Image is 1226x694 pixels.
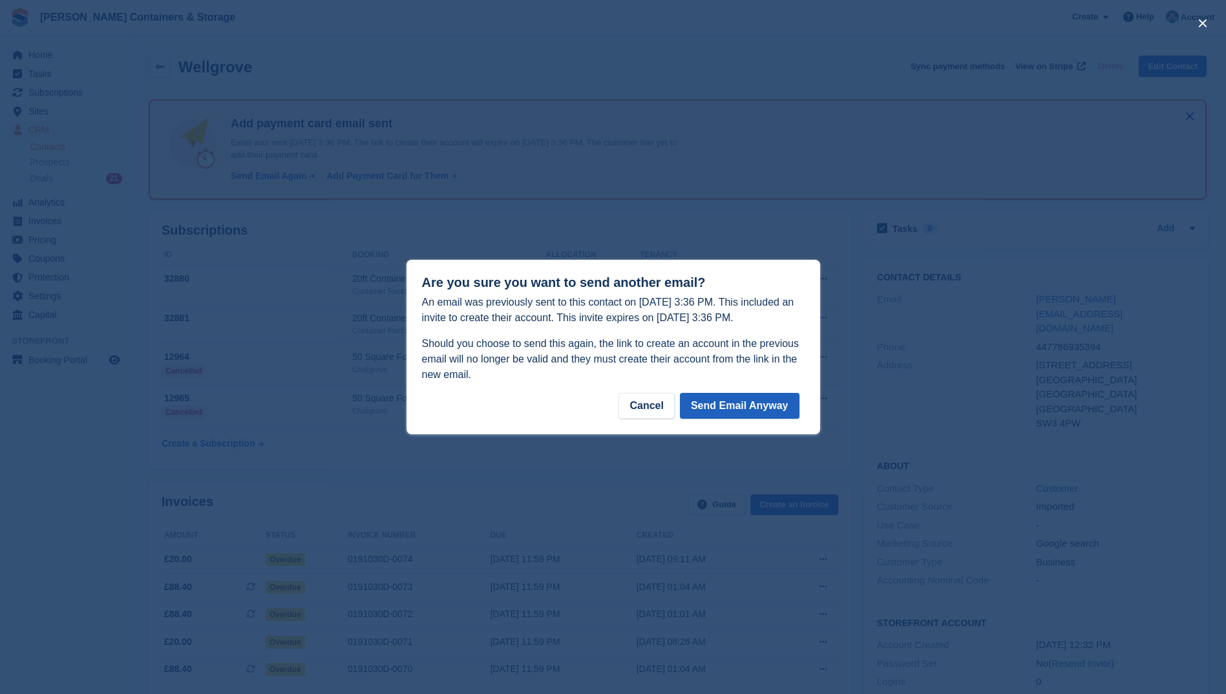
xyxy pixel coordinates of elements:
[680,393,799,419] button: Send Email Anyway
[1192,13,1213,34] button: close
[618,393,674,419] div: Cancel
[422,275,805,290] h1: Are you sure you want to send another email?
[422,295,805,326] p: An email was previously sent to this contact on [DATE] 3:36 PM. This included an invite to create...
[422,336,805,383] p: Should you choose to send this again, the link to create an account in the previous email will no...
